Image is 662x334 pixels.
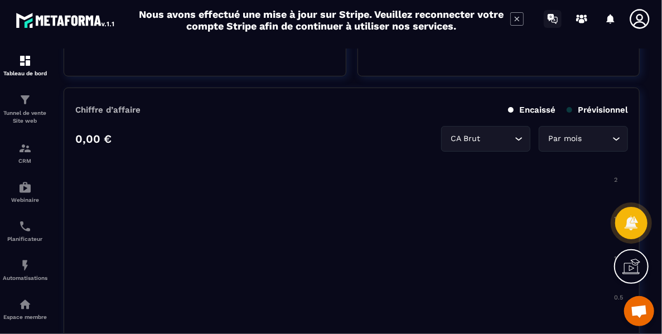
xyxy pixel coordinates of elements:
tspan: 1.5 [614,215,621,222]
img: formation [18,142,32,155]
tspan: 2 [614,176,617,183]
a: automationsautomationsEspace membre [3,289,47,328]
div: Search for option [539,126,628,152]
p: Espace membre [3,314,47,320]
p: Tunnel de vente Site web [3,109,47,125]
a: formationformationCRM [3,133,47,172]
img: scheduler [18,220,32,233]
p: 0,00 € [75,132,112,146]
a: automationsautomationsWebinaire [3,172,47,211]
p: Planificateur [3,236,47,242]
img: formation [18,93,32,107]
p: Webinaire [3,197,47,203]
h2: Nous avons effectué une mise à jour sur Stripe. Veuillez reconnecter votre compte Stripe afin de ... [139,8,505,32]
p: Encaissé [508,105,555,115]
p: Automatisations [3,275,47,281]
img: formation [18,54,32,67]
a: schedulerschedulerPlanificateur [3,211,47,250]
p: Chiffre d’affaire [75,105,141,115]
a: automationsautomationsAutomatisations [3,250,47,289]
span: CA Brut [448,133,483,145]
input: Search for option [483,133,512,145]
p: Tableau de bord [3,70,47,76]
div: Ouvrir le chat [624,296,654,326]
img: logo [16,10,116,30]
p: CRM [3,158,47,164]
a: formationformationTunnel de vente Site web [3,85,47,133]
div: Search for option [441,126,530,152]
img: automations [18,298,32,311]
img: automations [18,259,32,272]
input: Search for option [584,133,610,145]
p: Prévisionnel [567,105,628,115]
a: formationformationTableau de bord [3,46,47,85]
tspan: 0.5 [614,294,623,301]
img: automations [18,181,32,194]
span: Par mois [546,133,584,145]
